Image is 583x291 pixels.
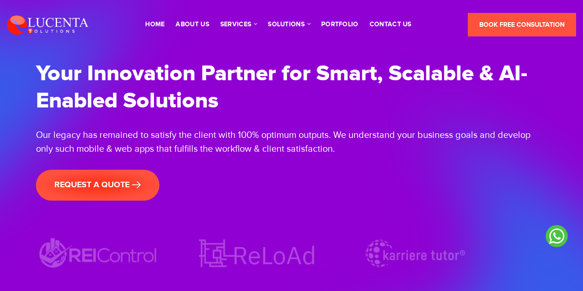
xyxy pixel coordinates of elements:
a: Book Free Consultation [468,13,576,36]
a: services [220,21,257,28]
span: Book Free Consultation [479,21,565,29]
div: Our legacy has remained to satisfy the client with 100% optimum outputs. We understand your busin... [36,128,548,156]
img: ReLoAd [194,235,319,272]
img: Lucenta Solutions [7,14,89,35]
img: REIControl [36,235,160,272]
a: Home [145,21,165,28]
img: Karriere tutor [353,235,477,272]
a: solutions [268,21,310,28]
h1: Your Innovation Partner for Smart, Scalable & AI-Enabled Solutions [36,60,548,114]
a: About Us [176,21,209,28]
img: banner-arrow.png [132,181,141,189]
a: contact us [370,21,412,28]
a: portfolio [321,21,359,28]
a: request a quote [36,170,159,201]
span: request a quote [54,180,141,190]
